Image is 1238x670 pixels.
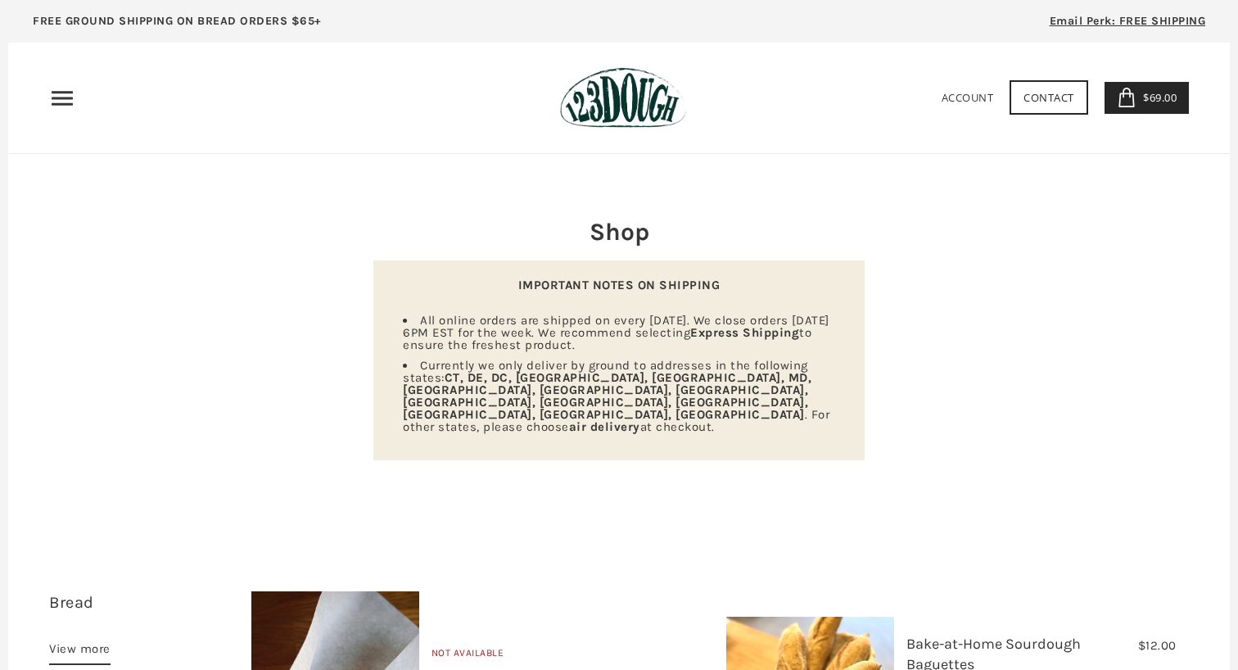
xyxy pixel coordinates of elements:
[49,591,239,639] h3: 15 items
[942,90,994,105] a: Account
[1138,638,1177,653] span: $12.00
[1050,14,1206,28] span: Email Perk: FREE SHIPPING
[403,358,829,434] span: Currently we only deliver by ground to addresses in the following states: . For other states, ple...
[49,593,94,612] a: Bread
[49,85,75,111] nav: Primary
[518,278,721,292] strong: IMPORTANT NOTES ON SHIPPING
[1025,8,1231,43] a: Email Perk: FREE SHIPPING
[373,215,865,249] h2: Shop
[33,12,322,30] p: FREE GROUND SHIPPING ON BREAD ORDERS $65+
[690,325,799,340] strong: Express Shipping
[569,419,640,434] strong: air delivery
[49,639,111,665] a: View more
[1010,80,1088,115] a: Contact
[560,67,685,129] img: 123Dough Bakery
[1105,82,1190,114] a: $69.00
[1139,90,1177,105] span: $69.00
[403,313,829,352] span: All online orders are shipped on every [DATE]. We close orders [DATE] 6PM EST for the week. We re...
[8,8,346,43] a: FREE GROUND SHIPPING ON BREAD ORDERS $65+
[431,645,702,668] div: Not Available
[403,370,811,422] strong: CT, DE, DC, [GEOGRAPHIC_DATA], [GEOGRAPHIC_DATA], MD, [GEOGRAPHIC_DATA], [GEOGRAPHIC_DATA], [GEOG...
